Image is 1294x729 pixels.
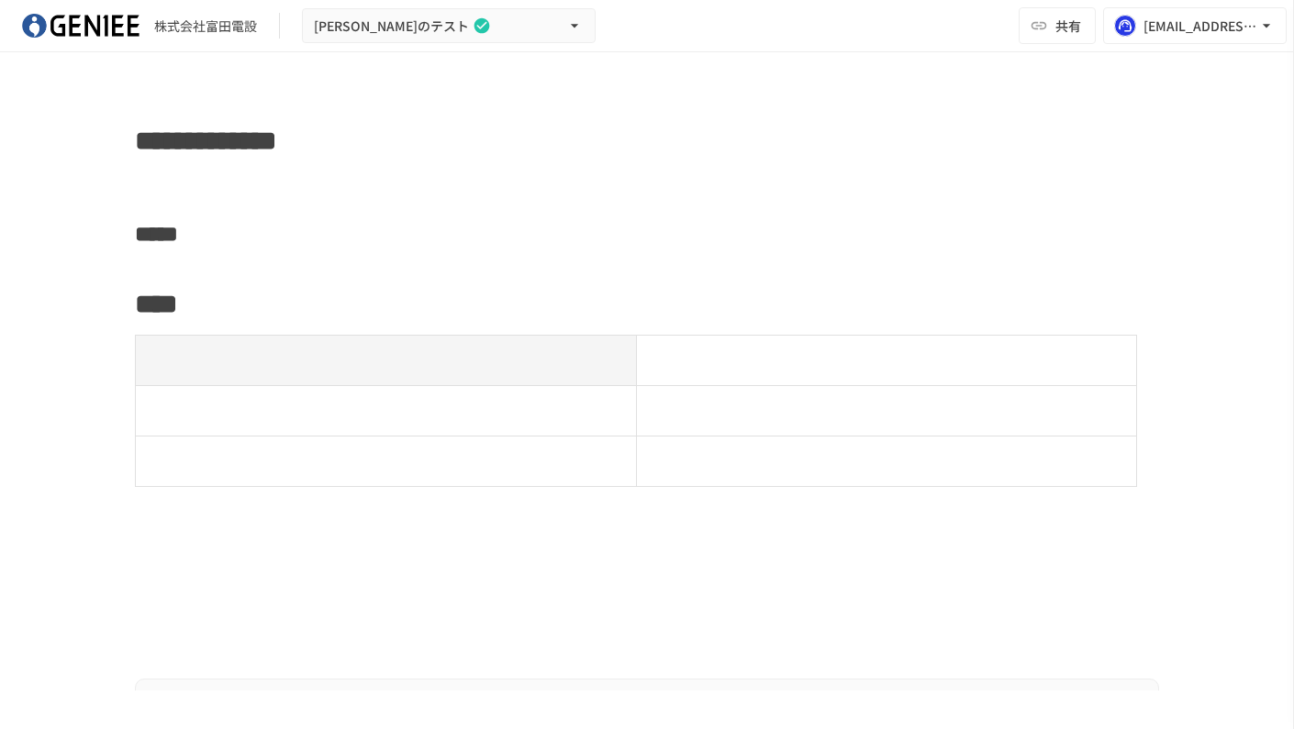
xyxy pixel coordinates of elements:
button: [PERSON_NAME]のテスト [302,8,596,44]
div: 株式会社富田電設 [154,17,257,36]
img: mDIuM0aA4TOBKl0oB3pspz7XUBGXdoniCzRRINgIxkl [22,11,139,40]
div: [EMAIL_ADDRESS][DOMAIN_NAME] [1143,15,1257,38]
button: [EMAIL_ADDRESS][DOMAIN_NAME] [1103,7,1287,44]
span: [PERSON_NAME]のテスト [314,15,469,38]
span: 共有 [1055,16,1081,36]
button: 共有 [1019,7,1096,44]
